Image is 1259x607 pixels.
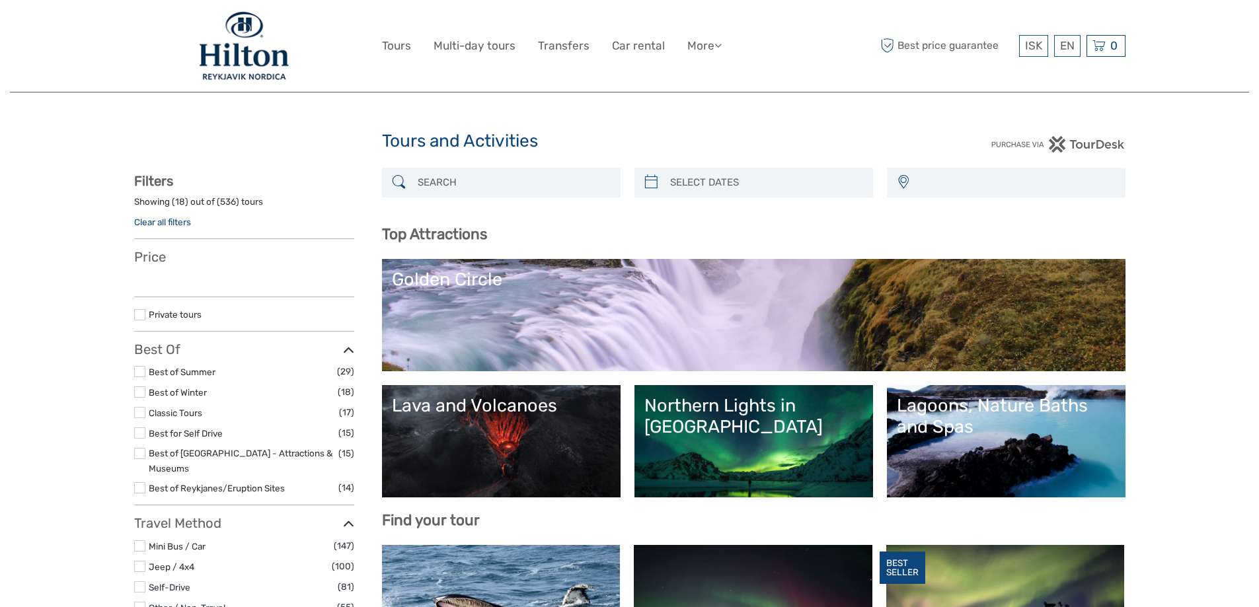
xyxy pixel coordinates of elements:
a: Best of [GEOGRAPHIC_DATA] - Attractions & Museums [149,448,332,474]
div: Lava and Volcanoes [392,395,611,416]
h1: Tours and Activities [382,131,878,152]
a: Transfers [538,36,590,55]
a: Car rental [612,36,665,55]
a: Multi-day tours [434,36,515,55]
div: Golden Circle [392,269,1116,290]
span: (81) [338,579,354,594]
span: (147) [334,538,354,553]
a: Lava and Volcanoes [392,395,611,487]
h3: Price [134,249,354,265]
label: 536 [220,196,236,208]
input: SEARCH [412,171,614,194]
b: Find your tour [382,511,480,529]
div: Lagoons, Nature Baths and Spas [897,395,1116,438]
a: Self-Drive [149,582,190,592]
a: Northern Lights in [GEOGRAPHIC_DATA] [644,395,863,487]
a: Tours [382,36,411,55]
span: Best price guarantee [878,35,1016,57]
a: Clear all filters [134,217,191,227]
a: Classic Tours [149,408,202,418]
a: More [687,36,722,55]
a: Best for Self Drive [149,428,223,439]
h3: Best Of [134,341,354,357]
a: Lagoons, Nature Baths and Spas [897,395,1116,487]
a: Best of Winter [149,387,207,398]
a: Jeep / 4x4 [149,561,194,572]
div: BEST SELLER [880,552,925,585]
div: EN [1054,35,1081,57]
span: (15) [338,425,354,441]
label: 18 [175,196,185,208]
h3: Travel Method [134,515,354,531]
a: Private tours [149,309,202,320]
img: 519-0c07e0f4-2ff7-4495-bd95-0c7731b35968_logo_big.jpg [198,10,290,82]
a: Best of Summer [149,367,215,377]
span: (18) [338,384,354,400]
span: 0 [1108,39,1120,52]
span: ISK [1025,39,1042,52]
span: (29) [337,364,354,379]
a: Mini Bus / Car [149,541,206,552]
b: Top Attractions [382,225,487,243]
div: Showing ( ) out of ( ) tours [134,196,354,216]
span: (100) [332,559,354,574]
strong: Filters [134,173,173,189]
span: (15) [338,446,354,461]
img: PurchaseViaTourDesk.png [991,136,1125,153]
a: Best of Reykjanes/Eruption Sites [149,483,285,493]
span: (17) [339,405,354,420]
a: Golden Circle [392,269,1116,361]
div: Northern Lights in [GEOGRAPHIC_DATA] [644,395,863,438]
input: SELECT DATES [665,171,866,194]
span: (14) [338,480,354,495]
